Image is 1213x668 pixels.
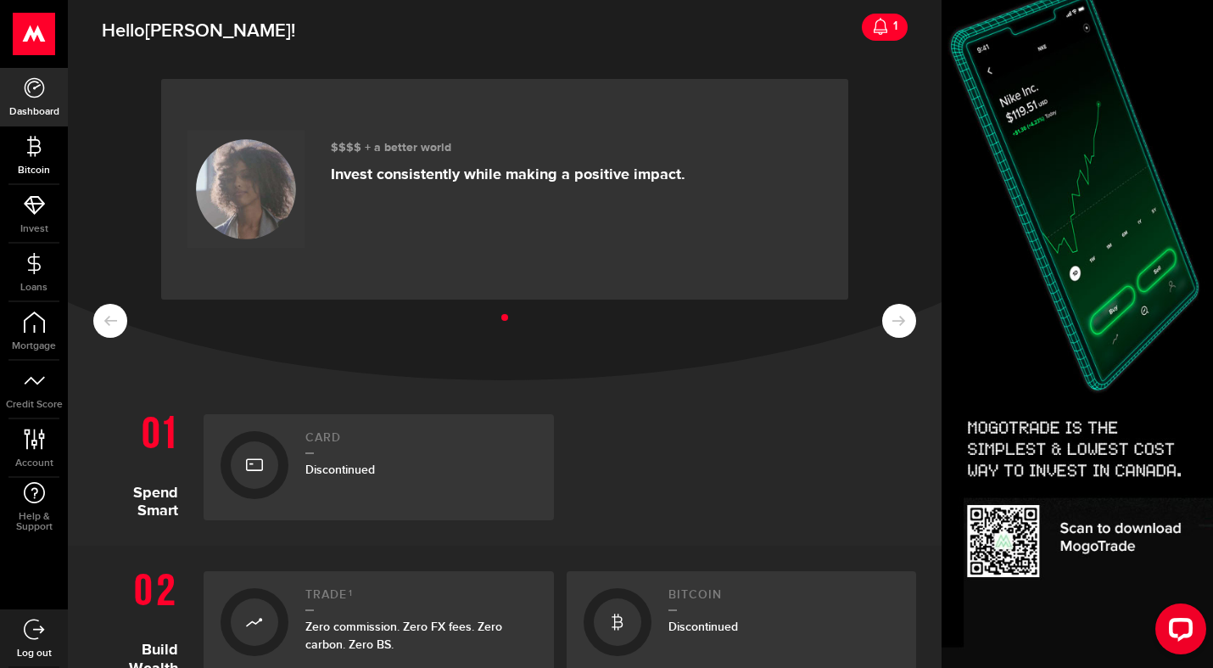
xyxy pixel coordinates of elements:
p: Invest consistently while making a positive impact. [331,166,685,184]
div: 1 [889,8,897,44]
a: $$$$ + a better world Invest consistently while making a positive impact. [161,79,848,300]
h2: Card [305,431,537,454]
span: Hello ! [102,14,295,49]
a: CardDiscontinued [204,414,554,520]
span: Discontinued [305,463,375,477]
h3: $$$$ + a better world [331,141,685,155]
sup: 1 [349,588,353,598]
span: Discontinued [668,620,738,634]
h2: Bitcoin [668,588,900,611]
h2: Trade [305,588,537,611]
h1: Spend Smart [93,406,191,520]
iframe: LiveChat chat widget [1142,597,1213,668]
span: Zero commission. Zero FX fees. Zero carbon. Zero BS. [305,620,502,652]
a: 1 [862,14,908,41]
span: [PERSON_NAME] [145,20,291,42]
